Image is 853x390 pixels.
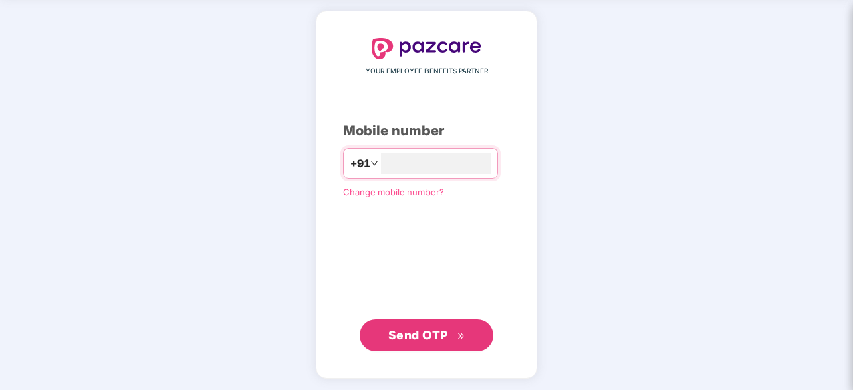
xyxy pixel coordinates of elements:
a: Change mobile number? [343,187,444,197]
span: down [370,159,378,167]
span: double-right [457,332,465,341]
span: YOUR EMPLOYEE BENEFITS PARTNER [366,66,488,77]
span: Send OTP [388,328,448,342]
span: +91 [350,155,370,172]
img: logo [372,38,481,59]
button: Send OTPdouble-right [360,319,493,351]
div: Mobile number [343,121,510,141]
